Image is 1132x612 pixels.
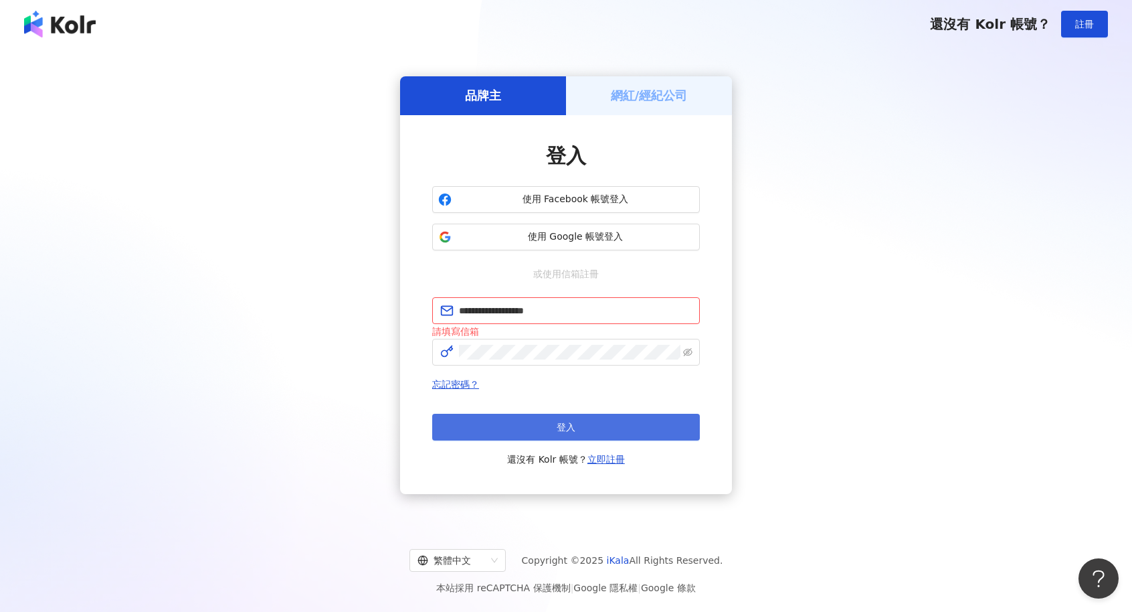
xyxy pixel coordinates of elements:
[611,87,688,104] h5: 網紅/經紀公司
[432,224,700,250] button: 使用 Google 帳號登入
[524,266,608,281] span: 或使用信箱註冊
[638,583,641,593] span: |
[432,186,700,213] button: 使用 Facebook 帳號登入
[1078,558,1119,599] iframe: Help Scout Beacon - Open
[24,11,96,37] img: logo
[465,87,501,104] h5: 品牌主
[432,414,700,441] button: 登入
[522,552,723,568] span: Copyright © 2025 All Rights Reserved.
[683,348,692,357] span: eye-invisible
[557,422,575,433] span: 登入
[432,379,479,390] a: 忘記密碼？
[417,550,486,571] div: 繁體中文
[432,324,700,339] div: 請填寫信箱
[1075,19,1094,29] span: 註冊
[546,144,586,167] span: 登入
[457,193,694,206] span: 使用 Facebook 帳號登入
[436,580,695,596] span: 本站採用 reCAPTCHA 保護機制
[573,583,638,593] a: Google 隱私權
[607,555,630,566] a: iKala
[587,454,625,465] a: 立即註冊
[1061,11,1108,37] button: 註冊
[571,583,574,593] span: |
[507,451,625,467] span: 還沒有 Kolr 帳號？
[457,230,694,244] span: 使用 Google 帳號登入
[641,583,696,593] a: Google 條款
[930,16,1050,32] span: 還沒有 Kolr 帳號？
